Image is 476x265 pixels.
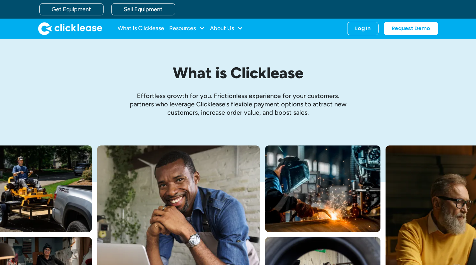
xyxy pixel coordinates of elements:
[38,22,102,35] img: Clicklease logo
[38,22,102,35] a: home
[118,22,164,35] a: What Is Clicklease
[111,3,175,15] a: Sell Equipment
[355,25,371,32] div: Log In
[210,22,243,35] div: About Us
[39,3,104,15] a: Get Equipment
[384,22,438,35] a: Request Demo
[265,145,380,232] img: A welder in a large mask working on a large pipe
[169,22,205,35] div: Resources
[126,92,350,117] p: Effortless growth ﻿for you. Frictionless experience for your customers. partners who leverage Cli...
[88,64,389,81] h1: What is Clicklease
